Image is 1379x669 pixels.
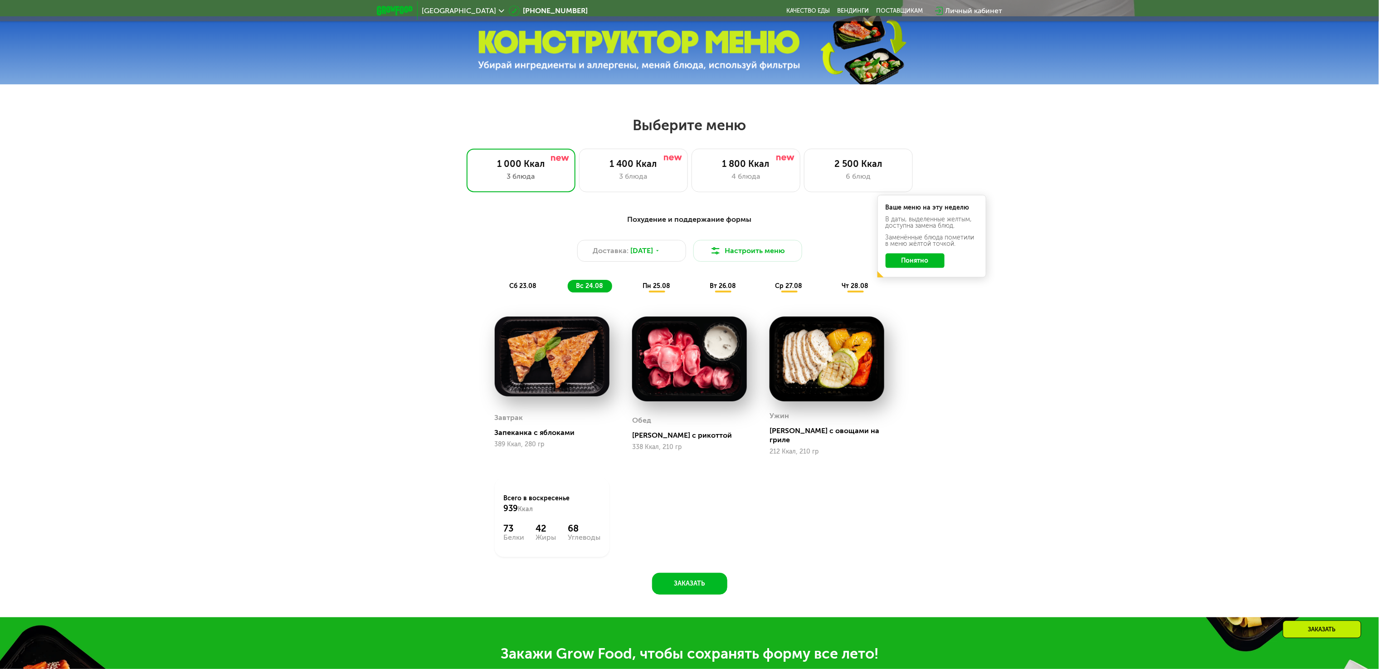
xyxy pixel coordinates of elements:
[814,171,903,182] div: 6 блюд
[945,5,1003,16] div: Личный кабинет
[476,171,566,182] div: 3 блюда
[518,505,533,513] span: Ккал
[838,7,869,15] a: Вендинги
[510,282,537,290] span: сб 23.08
[476,158,566,169] div: 1 000 Ккал
[568,534,600,541] div: Углеводы
[886,254,945,268] button: Понятно
[422,7,497,15] span: [GEOGRAPHIC_DATA]
[632,414,651,427] div: Обед
[421,214,958,225] div: Похудение и поддержание формы
[693,240,802,262] button: Настроить меню
[770,448,884,455] div: 212 Ккал, 210 гр
[632,431,754,440] div: [PERSON_NAME] с рикоттой
[710,282,736,290] span: вт 26.08
[589,158,678,169] div: 1 400 Ккал
[593,245,629,256] span: Доставка:
[589,171,678,182] div: 3 блюда
[29,116,1350,134] h2: Выберите меню
[1283,620,1361,638] div: Заказать
[814,158,903,169] div: 2 500 Ккал
[504,523,525,534] div: 73
[770,426,892,444] div: [PERSON_NAME] с овощами на гриле
[568,523,600,534] div: 68
[576,282,603,290] span: вс 24.08
[504,534,525,541] div: Белки
[886,205,978,211] div: Ваше меню на эту неделю
[536,523,556,534] div: 42
[652,573,727,595] button: Заказать
[701,171,791,182] div: 4 блюда
[632,444,747,451] div: 338 Ккал, 210 гр
[886,234,978,247] div: Заменённые блюда пометили в меню жёлтой точкой.
[886,216,978,229] div: В даты, выделенные желтым, доступна замена блюд.
[509,5,588,16] a: [PHONE_NUMBER]
[787,7,830,15] a: Качество еды
[495,441,609,448] div: 389 Ккал, 280 гр
[775,282,803,290] span: ср 27.08
[495,428,617,437] div: Запеканка с яблоками
[877,7,923,15] div: поставщикам
[495,411,523,425] div: Завтрак
[536,534,556,541] div: Жиры
[701,158,791,169] div: 1 800 Ккал
[770,409,789,423] div: Ужин
[842,282,868,290] span: чт 28.08
[504,503,518,513] span: 939
[630,245,653,256] span: [DATE]
[504,494,600,514] div: Всего в воскресенье
[643,282,670,290] span: пн 25.08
